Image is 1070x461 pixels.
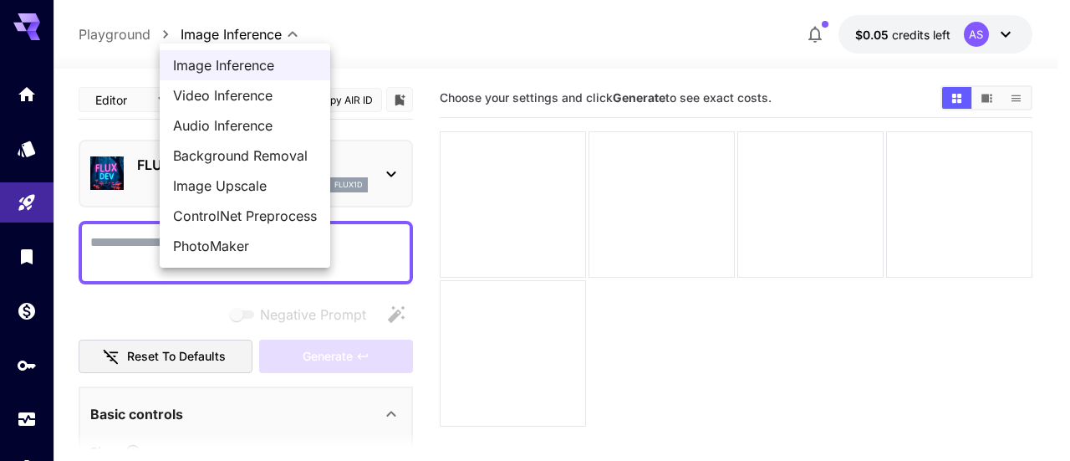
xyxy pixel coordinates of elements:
[173,55,317,75] span: Image Inference
[173,206,317,226] span: ControlNet Preprocess
[173,85,317,105] span: Video Inference
[173,146,317,166] span: Background Removal
[173,115,317,136] span: Audio Inference
[173,176,317,196] span: Image Upscale
[173,236,317,256] span: PhotoMaker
